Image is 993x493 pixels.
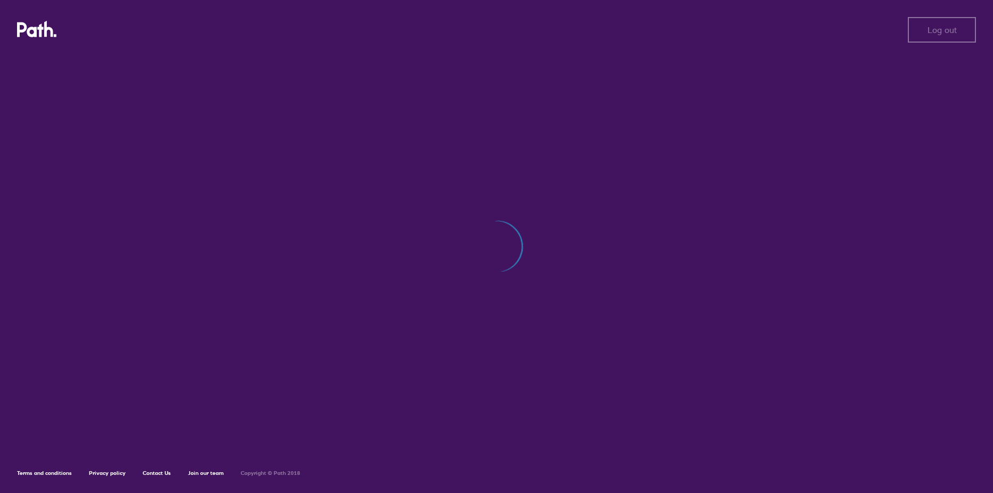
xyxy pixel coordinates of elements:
[928,25,957,35] span: Log out
[89,470,126,476] a: Privacy policy
[143,470,171,476] a: Contact Us
[908,17,976,43] button: Log out
[17,470,72,476] a: Terms and conditions
[241,470,300,476] h6: Copyright © Path 2018
[188,470,224,476] a: Join our team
